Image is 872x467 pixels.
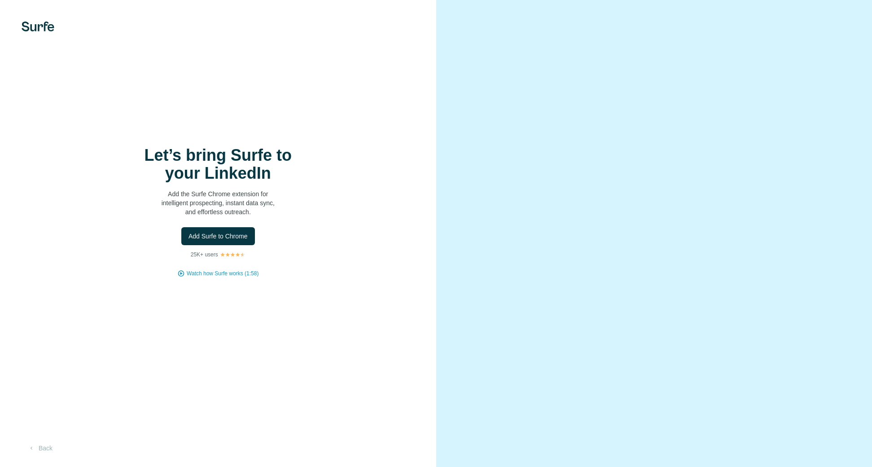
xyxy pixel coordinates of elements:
[22,22,54,31] img: Surfe's logo
[220,252,245,257] img: Rating Stars
[181,227,255,245] button: Add Surfe to Chrome
[191,251,218,259] p: 25K+ users
[128,146,308,182] h1: Let’s bring Surfe to your LinkedIn
[188,232,248,241] span: Add Surfe to Chrome
[187,269,259,278] button: Watch how Surfe works (1:58)
[128,189,308,216] p: Add the Surfe Chrome extension for intelligent prospecting, instant data sync, and effortless out...
[22,440,59,456] button: Back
